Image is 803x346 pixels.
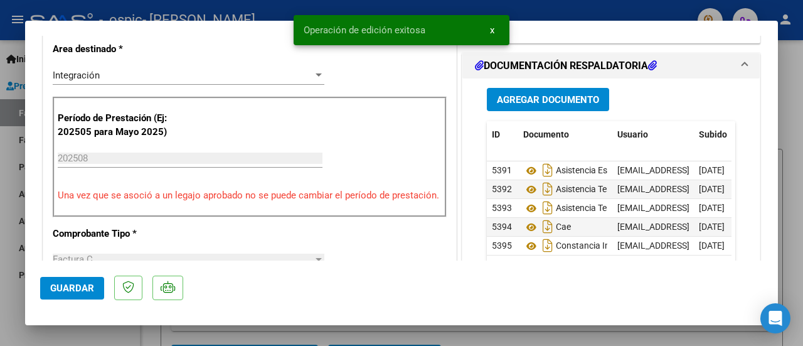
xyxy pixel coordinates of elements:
i: Descargar documento [540,179,556,199]
mat-expansion-panel-header: DOCUMENTACIÓN RESPALDATORIA [462,53,760,78]
span: Guardar [50,283,94,294]
span: Asistencia Escuela [523,166,628,176]
span: Constancia Inscripcion [523,241,645,251]
span: Asistencia Terapia 1 [523,185,634,195]
span: [DATE] [699,222,725,232]
span: Agregar Documento [497,94,599,105]
button: Agregar Documento [487,88,609,111]
span: [DATE] [699,184,725,194]
p: Una vez que se asoció a un legajo aprobado no se puede cambiar el período de prestación. [58,188,442,203]
h1: DOCUMENTACIÓN RESPALDATORIA [475,58,657,73]
div: DOCUMENTACIÓN RESPALDATORIA [462,78,760,339]
p: Período de Prestación (Ej: 202505 para Mayo 2025) [58,111,173,139]
span: x [490,24,494,36]
span: 5393 [492,203,512,213]
span: Asistencia Terapia 2 [523,203,634,214]
p: Comprobante Tipo * [53,227,171,241]
span: [DATE] [699,165,725,175]
span: Factura C [53,254,93,265]
span: Usuario [617,129,648,139]
span: Integración [53,70,100,81]
span: [DATE] [699,203,725,213]
p: Area destinado * [53,42,171,57]
span: [DATE] [699,241,725,251]
span: Documento [523,129,569,139]
datatable-header-cell: Documento [518,121,612,148]
datatable-header-cell: ID [487,121,518,148]
i: Descargar documento [540,235,556,256]
i: Descargar documento [540,217,556,237]
span: ID [492,129,500,139]
span: 5395 [492,241,512,251]
button: Guardar [40,277,104,300]
button: x [480,19,504,41]
i: Descargar documento [540,198,556,218]
span: Operación de edición exitosa [304,24,425,36]
span: Cae [523,222,571,232]
span: Subido [699,129,727,139]
div: Open Intercom Messenger [760,303,790,333]
span: 5392 [492,184,512,194]
datatable-header-cell: Subido [694,121,757,148]
span: 5391 [492,165,512,175]
span: 5394 [492,222,512,232]
datatable-header-cell: Usuario [612,121,694,148]
i: Descargar documento [540,160,556,180]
